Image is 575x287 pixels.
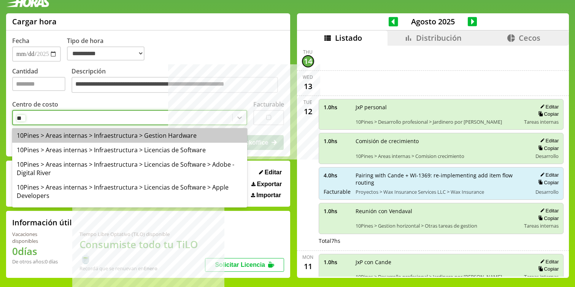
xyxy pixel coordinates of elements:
[215,261,265,268] span: Solicitar Licencia
[12,244,61,258] h1: 0 días
[12,157,247,180] div: 10Pines > Areas internas > Infraestructura > Licencias de Software > Adobe - Digital River
[324,188,350,195] span: Facturable
[398,16,468,27] span: Agosto 2025
[356,222,519,229] span: 10Pines > Gestion horizontal > Otras tareas de gestion
[524,222,559,229] span: Tareas internas
[356,273,519,280] span: 10Pines > Desarrollo profesional > Jardinero por [PERSON_NAME]
[79,238,205,265] h1: Consumiste todo tu TiLO 🍵
[538,207,559,214] button: Editar
[416,33,462,43] span: Distribución
[356,188,527,195] span: Proyectos > Wax Insurance Services LLC > Wax Insurance
[536,179,559,186] button: Copiar
[319,237,564,244] div: Total 7 hs
[536,215,559,222] button: Copiar
[256,192,281,199] span: Importar
[79,265,205,272] div: Recordá que se renuevan en
[356,104,519,111] span: JxP personal
[356,258,519,266] span: JxP con Cande
[356,137,527,145] span: Comisión de crecimiento
[302,260,314,273] div: 11
[535,188,559,195] span: Desarrollo
[144,265,157,272] b: Enero
[538,258,559,265] button: Editar
[79,231,205,238] div: Tiempo Libre Optativo (TiLO) disponible
[356,172,527,186] span: Pairing with Cande + WI-1369: re-implementing add item flow routing
[303,49,313,55] div: Thu
[257,169,284,176] button: Editar
[253,100,284,108] label: Facturable
[538,104,559,110] button: Editar
[297,46,569,277] div: scrollable content
[12,67,71,95] label: Cantidad
[67,46,145,61] select: Tipo de hora
[12,16,57,27] h1: Cargar hora
[524,273,559,280] span: Tareas internas
[67,37,151,62] label: Tipo de hora
[536,111,559,117] button: Copiar
[12,203,247,217] div: 10Pines > Areas internas > Infraestructura > Licencias de Software > Bitwarden
[302,80,314,92] div: 13
[356,207,519,215] span: Reunión con Vendaval
[356,153,527,159] span: 10Pines > Areas internas > Comision crecimiento
[324,104,350,111] span: 1.0 hs
[12,143,247,157] div: 10Pines > Areas internas > Infraestructura > Licencias de Software
[265,169,282,176] span: Editar
[12,231,61,244] div: Vacaciones disponibles
[324,172,350,179] span: 4.0 hs
[324,207,350,215] span: 1.0 hs
[302,55,314,67] div: 14
[324,258,350,266] span: 1.0 hs
[335,33,362,43] span: Listado
[519,33,540,43] span: Cecos
[536,145,559,151] button: Copiar
[12,37,29,45] label: Fecha
[205,258,284,272] button: Solicitar Licencia
[12,100,58,108] label: Centro de costo
[71,67,284,95] label: Descripción
[12,180,247,203] div: 10Pines > Areas internas > Infraestructura > Licencias de Software > Apple Developers
[12,77,65,91] input: Cantidad
[302,105,314,118] div: 12
[356,118,519,125] span: 10Pines > Desarrollo profesional > Jardinero por [PERSON_NAME]
[12,128,247,143] div: 10Pines > Areas internas > Infraestructura > Gestion Hardware
[538,172,559,178] button: Editar
[303,99,312,105] div: Tue
[538,137,559,144] button: Editar
[302,254,313,260] div: Mon
[324,137,350,145] span: 1.0 hs
[536,266,559,272] button: Copiar
[71,77,278,93] textarea: Descripción
[12,217,72,228] h2: Información útil
[257,181,282,188] span: Exportar
[303,74,313,80] div: Wed
[249,180,284,188] button: Exportar
[12,258,61,265] div: De otros años: 0 días
[524,118,559,125] span: Tareas internas
[535,153,559,159] span: Desarrollo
